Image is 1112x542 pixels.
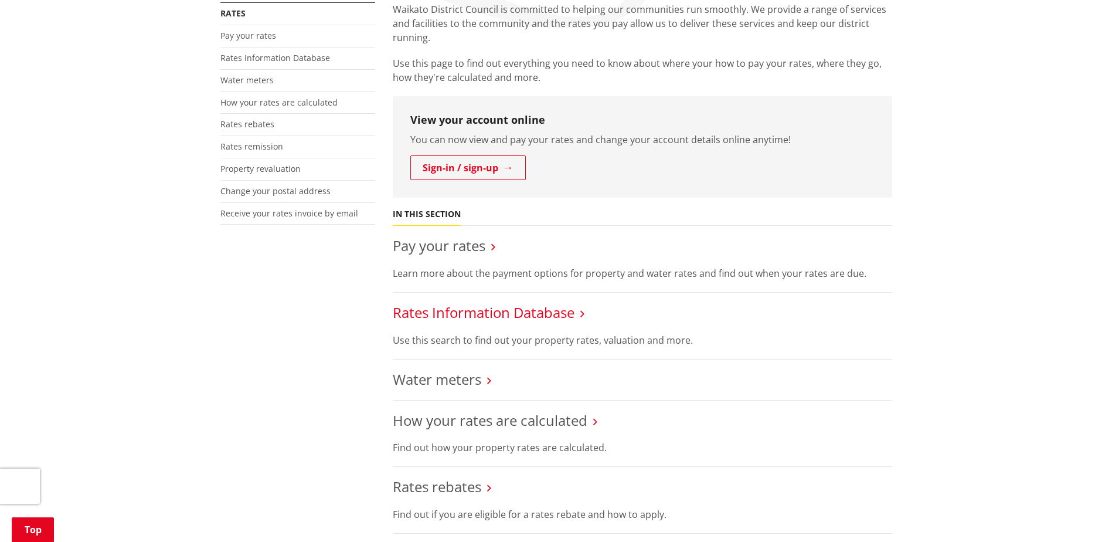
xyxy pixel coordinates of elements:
iframe: Messenger Launcher [1058,493,1100,535]
p: Learn more about the payment options for property and water rates and find out when your rates ar... [393,266,892,280]
p: Waikato District Council is committed to helping our communities run smoothly. We provide a range... [393,2,892,45]
p: Use this page to find out everything you need to know about where your how to pay your rates, whe... [393,56,892,84]
h5: In this section [393,209,461,219]
a: Water meters [220,74,274,86]
p: Find out if you are eligible for a rates rebate and how to apply. [393,507,892,521]
p: You can now view and pay your rates and change your account details online anytime! [410,133,875,147]
a: How your rates are calculated [393,411,587,430]
h3: View your account online [410,114,875,127]
a: Rates Information Database [220,52,330,63]
a: Property revaluation [220,163,301,174]
p: Use this search to find out your property rates, valuation and more. [393,333,892,347]
a: Water meters [393,370,481,389]
a: How your rates are calculated [220,97,338,108]
p: Find out how your property rates are calculated. [393,441,892,455]
a: Sign-in / sign-up [410,155,526,180]
a: Change your postal address [220,185,331,197]
a: Rates remission [220,141,283,152]
a: Pay your rates [220,30,276,41]
a: Rates Information Database [393,303,574,322]
a: Top [12,517,54,542]
a: Receive your rates invoice by email [220,208,358,219]
a: Rates rebates [220,118,274,130]
a: Rates [220,8,246,19]
a: Pay your rates [393,236,485,255]
a: Rates rebates [393,477,481,496]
